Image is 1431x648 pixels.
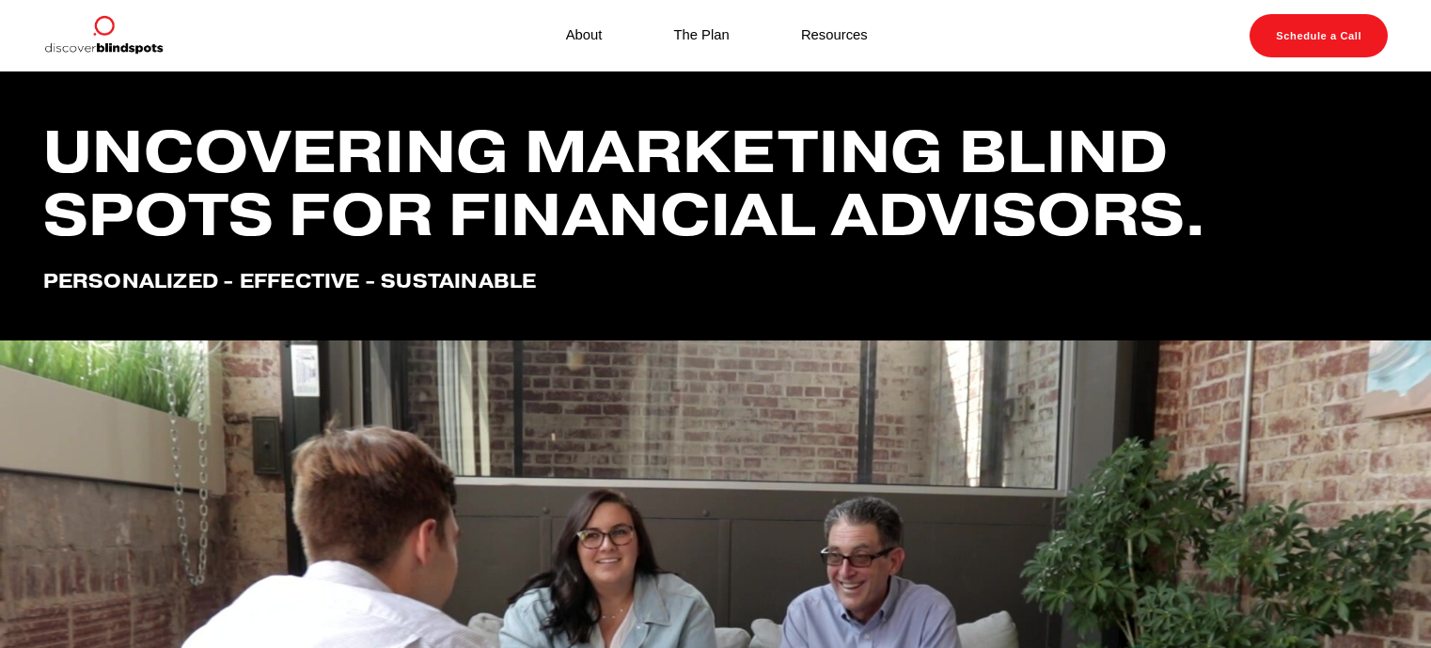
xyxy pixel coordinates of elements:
h1: Uncovering marketing blind spots for financial advisors. [43,120,1389,245]
a: Resources [801,24,868,49]
a: About [566,24,603,49]
a: Schedule a Call [1250,14,1388,57]
h4: Personalized - effective - Sustainable [43,270,1389,292]
img: Discover Blind Spots [43,14,164,57]
a: The Plan [673,24,729,49]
